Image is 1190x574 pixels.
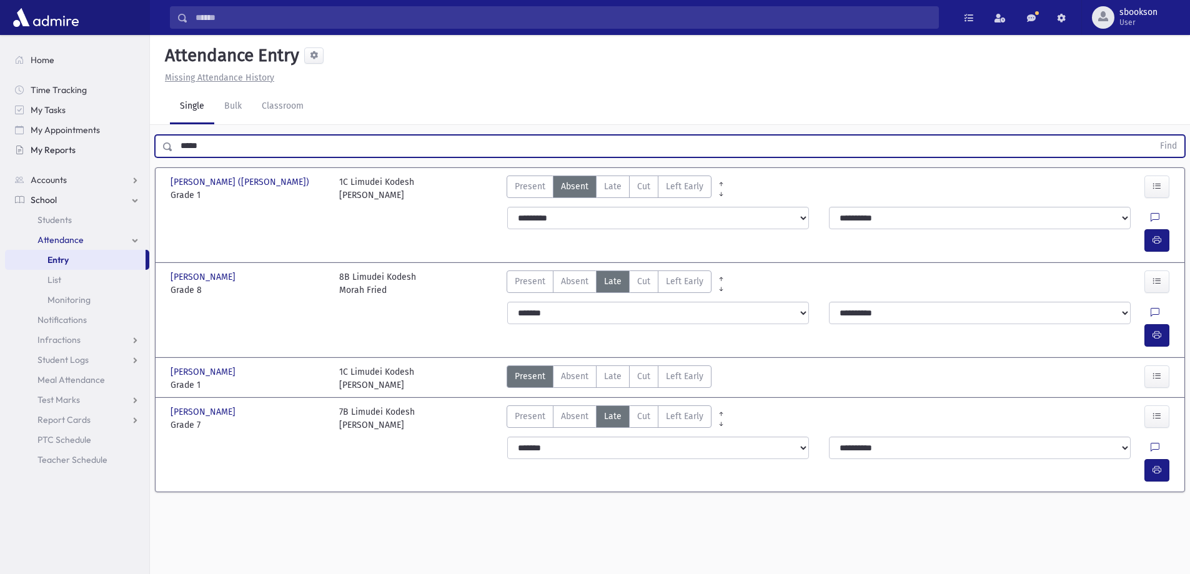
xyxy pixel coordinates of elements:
div: AttTypes [507,365,712,392]
span: Report Cards [37,414,91,425]
span: My Appointments [31,124,100,136]
span: My Tasks [31,104,66,116]
span: [PERSON_NAME] ([PERSON_NAME]) [171,176,312,189]
a: Time Tracking [5,80,149,100]
a: Bulk [214,89,252,124]
input: Search [188,6,938,29]
a: Report Cards [5,410,149,430]
span: Accounts [31,174,67,186]
img: AdmirePro [10,5,82,30]
a: Attendance [5,230,149,250]
div: AttTypes [507,270,712,297]
span: [PERSON_NAME] [171,270,238,284]
span: My Reports [31,144,76,156]
span: Present [515,180,545,193]
div: 1C Limudei Kodesh [PERSON_NAME] [339,176,414,202]
span: Absent [561,410,588,423]
span: [PERSON_NAME] [171,405,238,418]
span: Cut [637,275,650,288]
span: Grade 7 [171,418,327,432]
u: Missing Attendance History [165,72,274,83]
span: Left Early [666,275,703,288]
div: 7B Limudei Kodesh [PERSON_NAME] [339,405,415,432]
a: School [5,190,149,210]
span: Cut [637,180,650,193]
a: Single [170,89,214,124]
a: My Tasks [5,100,149,120]
span: Late [604,410,622,423]
a: Notifications [5,310,149,330]
a: Teacher Schedule [5,450,149,470]
span: Late [604,370,622,383]
span: Time Tracking [31,84,87,96]
a: PTC Schedule [5,430,149,450]
a: Missing Attendance History [160,72,274,83]
span: School [31,194,57,205]
a: Meal Attendance [5,370,149,390]
a: Accounts [5,170,149,190]
a: List [5,270,149,290]
span: Present [515,275,545,288]
span: [PERSON_NAME] [171,365,238,379]
span: Test Marks [37,394,80,405]
span: Cut [637,410,650,423]
span: sbookson [1119,7,1158,17]
span: Entry [47,254,69,265]
span: Teacher Schedule [37,454,107,465]
a: Classroom [252,89,314,124]
span: Absent [561,180,588,193]
a: My Appointments [5,120,149,140]
span: Grade 1 [171,379,327,392]
button: Find [1153,136,1184,157]
a: Home [5,50,149,70]
div: 1C Limudei Kodesh [PERSON_NAME] [339,365,414,392]
span: Cut [637,370,650,383]
div: AttTypes [507,176,712,202]
span: Grade 8 [171,284,327,297]
span: Left Early [666,180,703,193]
h5: Attendance Entry [160,45,299,66]
span: Monitoring [47,294,91,305]
span: Late [604,180,622,193]
span: Home [31,54,54,66]
span: List [47,274,61,285]
span: Late [604,275,622,288]
span: Present [515,370,545,383]
span: Absent [561,275,588,288]
span: Present [515,410,545,423]
span: Left Early [666,370,703,383]
span: Left Early [666,410,703,423]
span: Infractions [37,334,81,345]
a: My Reports [5,140,149,160]
span: Students [37,214,72,225]
span: Meal Attendance [37,374,105,385]
span: Student Logs [37,354,89,365]
span: PTC Schedule [37,434,91,445]
div: AttTypes [507,405,712,432]
a: Students [5,210,149,230]
span: Attendance [37,234,84,245]
a: Test Marks [5,390,149,410]
span: Grade 1 [171,189,327,202]
a: Infractions [5,330,149,350]
span: Absent [561,370,588,383]
a: Student Logs [5,350,149,370]
span: User [1119,17,1158,27]
a: Monitoring [5,290,149,310]
a: Entry [5,250,146,270]
div: 8B Limudei Kodesh Morah Fried [339,270,416,297]
span: Notifications [37,314,87,325]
